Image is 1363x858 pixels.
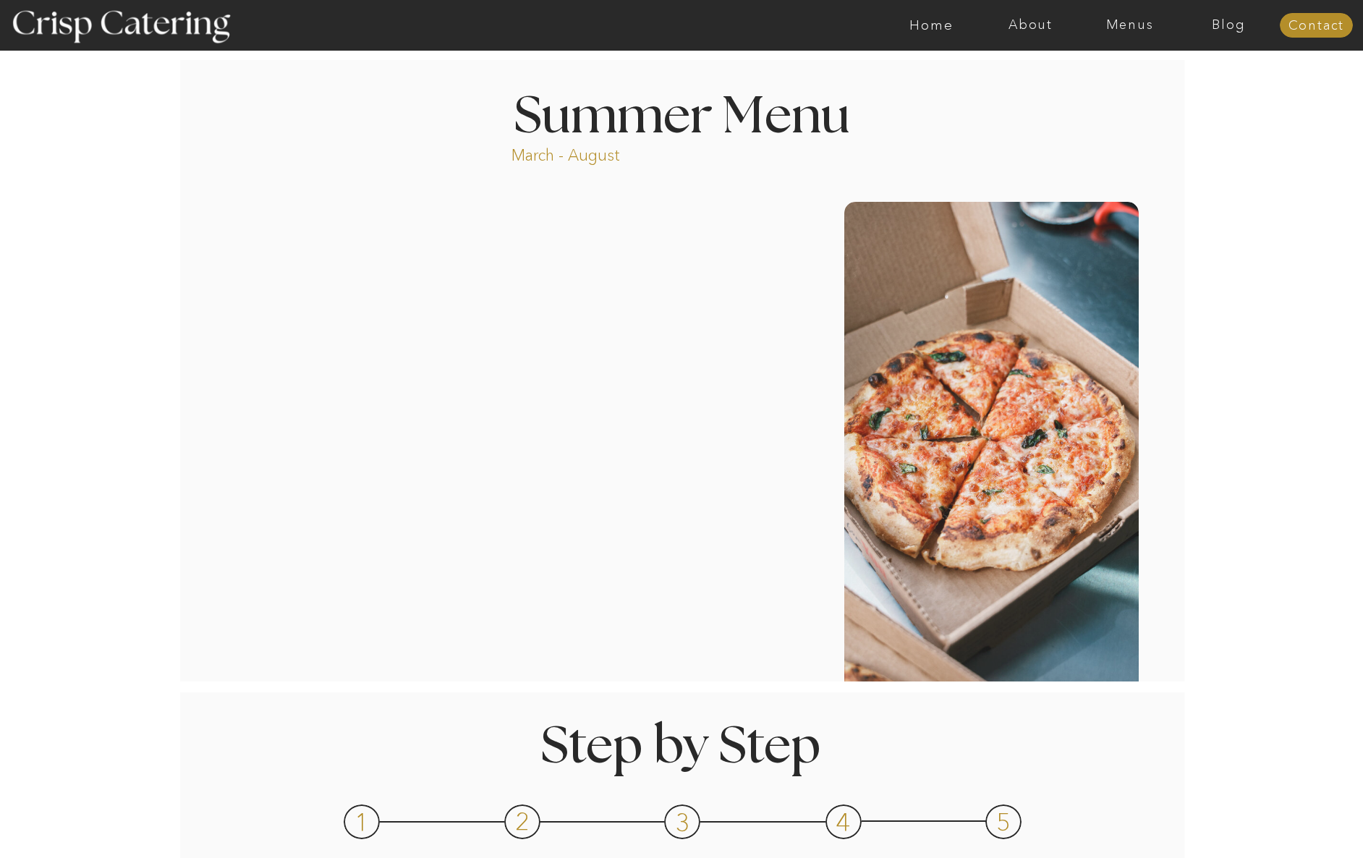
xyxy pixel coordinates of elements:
a: About [981,18,1080,33]
h3: 4 [836,810,852,830]
a: Menus [1080,18,1179,33]
h3: 2 [515,809,532,829]
p: March - August [511,145,710,161]
a: Contact [1280,19,1353,33]
h3: 5 [996,810,1013,830]
a: Blog [1179,18,1278,33]
a: Home [882,18,981,33]
h1: Summer Menu [480,92,883,135]
h1: Step by Step [480,722,882,765]
h3: 1 [354,810,371,830]
h3: 3 [675,810,692,830]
